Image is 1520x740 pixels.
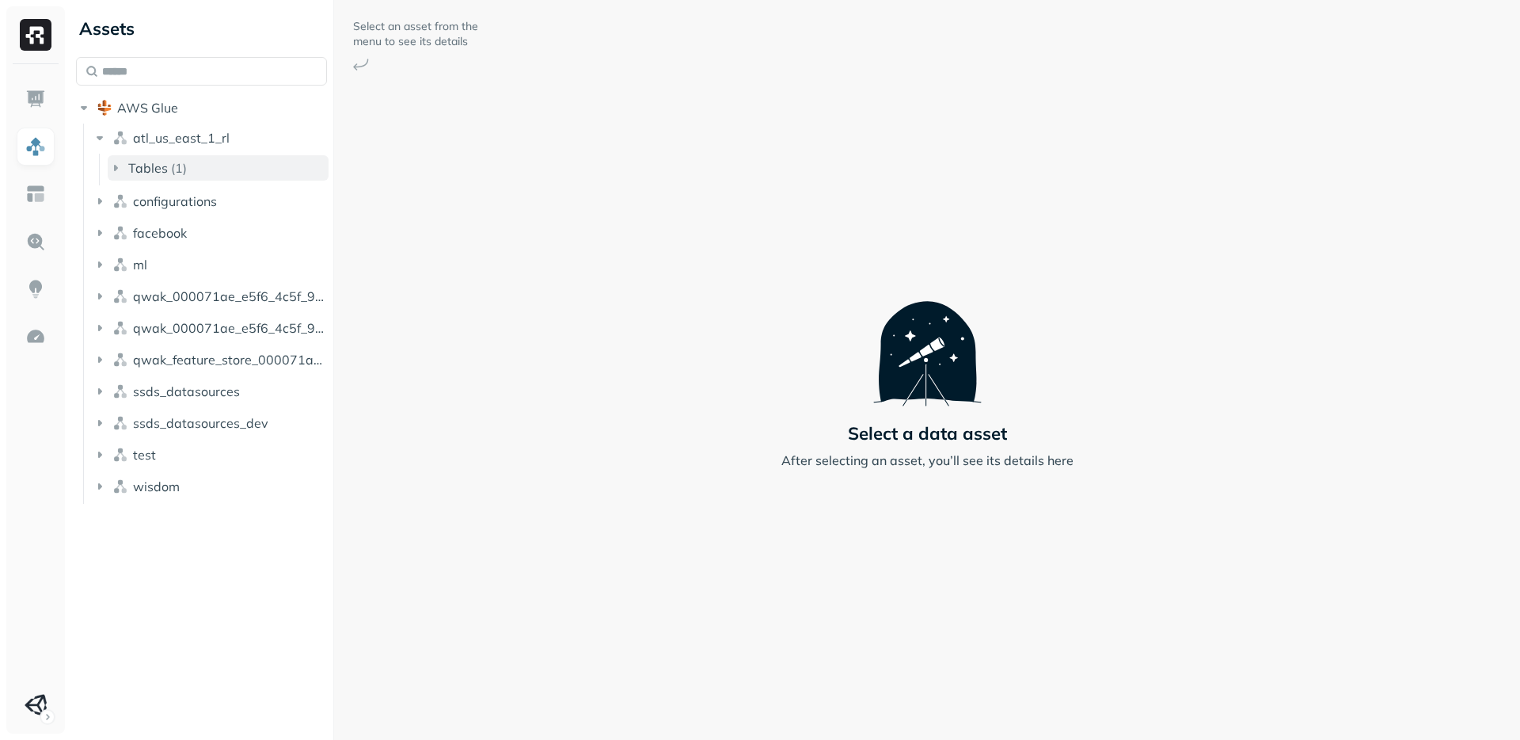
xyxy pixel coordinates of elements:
img: Telescope [873,270,982,406]
img: namespace [112,415,128,431]
img: namespace [112,447,128,463]
button: atl_us_east_1_rl [92,125,328,151]
span: Tables [128,160,168,176]
img: Ryft [20,19,51,51]
button: ssds_datasources [92,379,328,404]
p: After selecting an asset, you’ll see its details here [781,451,1073,470]
img: Arrow [353,59,369,71]
button: qwak_feature_store_000071ae_e5f6_4c5f_97ab_2b533d00d294 [92,347,328,372]
p: Select a data asset [848,422,1007,444]
img: Unity [25,694,47,716]
p: ( 1 ) [171,160,187,176]
span: wisdom [133,479,180,494]
img: Assets [25,136,46,157]
div: Assets [76,16,327,41]
button: AWS Glue [76,95,327,120]
span: qwak_000071ae_e5f6_4c5f_97ab_2b533d00d294_analytics_data [133,288,328,304]
span: atl_us_east_1_rl [133,130,230,146]
img: namespace [112,288,128,304]
span: test [133,447,156,463]
img: namespace [112,479,128,494]
img: Query Explorer [25,231,46,252]
img: namespace [112,383,128,399]
button: facebook [92,220,328,246]
img: namespace [112,193,128,209]
img: namespace [112,257,128,273]
span: ml [133,257,147,273]
span: AWS Glue [117,100,178,116]
img: namespace [112,320,128,336]
span: ssds_datasources [133,383,240,399]
button: test [92,442,328,467]
button: ssds_datasources_dev [92,410,328,436]
img: namespace [112,225,128,241]
img: namespace [112,352,128,368]
img: Optimization [25,326,46,347]
button: qwak_000071ae_e5f6_4c5f_97ab_2b533d00d294_analytics_data [92,284,328,309]
span: configurations [133,193,217,209]
img: Insights [25,279,46,299]
span: qwak_feature_store_000071ae_e5f6_4c5f_97ab_2b533d00d294 [133,352,328,368]
button: configurations [92,189,328,214]
img: Dashboard [25,89,46,109]
img: namespace [112,130,128,146]
button: wisdom [92,474,328,499]
img: root [97,100,112,116]
button: ml [92,252,328,277]
p: Select an asset from the menu to see its details [353,19,480,49]
span: qwak_000071ae_e5f6_4c5f_97ab_2b533d00d294_analytics_data_view [133,320,328,336]
button: qwak_000071ae_e5f6_4c5f_97ab_2b533d00d294_analytics_data_view [92,315,328,341]
img: Asset Explorer [25,184,46,204]
span: ssds_datasources_dev [133,415,268,431]
span: facebook [133,225,187,241]
button: Tables(1) [108,155,329,181]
